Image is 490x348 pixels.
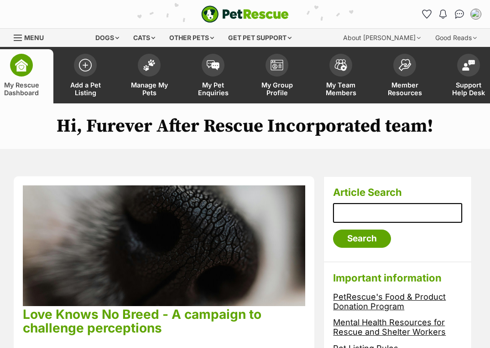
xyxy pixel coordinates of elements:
[436,7,450,21] button: Notifications
[333,317,446,337] a: Mental Health Resources for Rescue and Shelter Workers
[429,29,483,47] div: Good Reads
[337,29,427,47] div: About [PERSON_NAME]
[23,307,261,336] a: Love Knows No Breed - A campaign to challenge perceptions
[256,81,297,97] span: My Group Profile
[333,186,462,199] h3: Article Search
[309,49,373,103] a: My Team Members
[333,292,446,311] a: PetRescue's Food & Product Donation Program
[333,271,462,284] h3: Important information
[24,34,44,41] span: Menu
[117,49,181,103] a: Manage My Pets
[143,59,156,71] img: manage-my-pets-icon-02211641906a0b7f246fdf0571729dbe1e7629f14944591b6c1af311fb30b64b.svg
[89,29,125,47] div: Dogs
[384,81,425,97] span: Member Resources
[419,7,434,21] a: Favourites
[455,10,464,19] img: chat-41dd97257d64d25036548639549fe6c8038ab92f7586957e7f3b1b290dea8141.svg
[469,7,483,21] button: My account
[373,49,437,103] a: Member Resources
[333,230,391,248] input: Search
[462,60,475,71] img: help-desk-icon-fdf02630f3aa405de69fd3d07c3f3aa587a6932b1a1747fa1d2bba05be0121f9.svg
[163,29,220,47] div: Other pets
[207,60,219,70] img: pet-enquiries-icon-7e3ad2cf08bfb03b45e93fb7055b45f3efa6380592205ae92323e6603595dc1f.svg
[439,10,447,19] img: notifications-46538b983faf8c2785f20acdc204bb7945ddae34d4c08c2a6579f10ce5e182be.svg
[127,29,162,47] div: Cats
[320,81,361,97] span: My Team Members
[23,185,305,306] img: qlpmmvihh7jrrcblay3l.jpg
[452,7,467,21] a: Conversations
[448,81,489,97] span: Support Help Desk
[53,49,117,103] a: Add a Pet Listing
[14,29,50,45] a: Menu
[471,10,480,19] img: Adam Booth profile pic
[181,49,245,103] a: My Pet Enquiries
[193,81,234,97] span: My Pet Enquiries
[419,7,483,21] ul: Account quick links
[245,49,309,103] a: My Group Profile
[271,60,283,71] img: group-profile-icon-3fa3cf56718a62981997c0bc7e787c4b2cf8bcc04b72c1350f741eb67cf2f40e.svg
[65,81,106,97] span: Add a Pet Listing
[129,81,170,97] span: Manage My Pets
[79,59,92,72] img: add-pet-listing-icon-0afa8454b4691262ce3f59096e99ab1cd57d4a30225e0717b998d2c9b9846f56.svg
[1,81,42,97] span: My Rescue Dashboard
[222,29,298,47] div: Get pet support
[334,59,347,71] img: team-members-icon-5396bd8760b3fe7c0b43da4ab00e1e3bb1a5d9ba89233759b79545d2d3fc5d0d.svg
[201,5,289,23] img: logo-e224e6f780fb5917bec1dbf3a21bbac754714ae5b6737aabdf751b685950b380.svg
[15,59,28,72] img: dashboard-icon-eb2f2d2d3e046f16d808141f083e7271f6b2e854fb5c12c21221c1fb7104beca.svg
[201,5,289,23] a: PetRescue
[398,59,411,71] img: member-resources-icon-8e73f808a243e03378d46382f2149f9095a855e16c252ad45f914b54edf8863c.svg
